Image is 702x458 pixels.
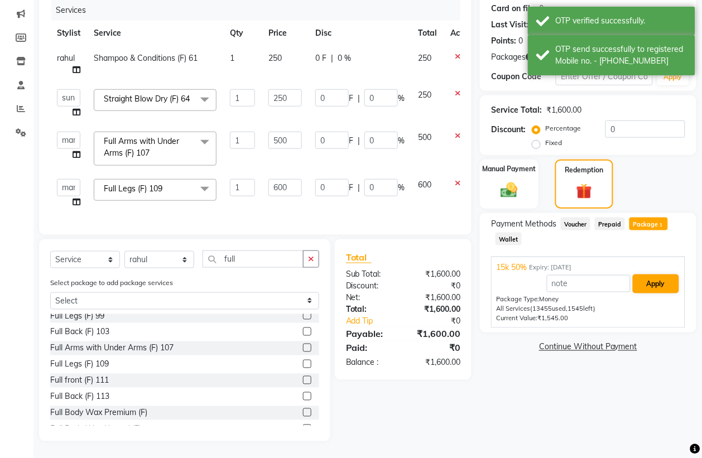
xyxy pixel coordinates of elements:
div: ₹1,600.00 [403,357,469,369]
span: 0 F [315,52,326,64]
button: Apply [633,274,679,293]
div: Full Body Wax Premium (F) [50,407,147,419]
th: Price [262,21,309,46]
th: Disc [309,21,411,46]
div: Full Legs (F) 109 [50,359,109,370]
th: Total [411,21,444,46]
label: Redemption [565,165,603,175]
span: F [349,93,353,104]
div: ₹1,600.00 [403,327,469,341]
span: Package Type: [496,295,539,303]
div: ₹0 [414,315,469,327]
span: 600 [418,180,431,190]
label: Manual Payment [483,164,536,174]
span: 1 [230,53,234,63]
a: x [190,94,195,104]
span: Expiry: [DATE] [529,263,571,272]
a: x [162,184,167,194]
span: % [398,93,405,104]
span: | [358,182,360,194]
span: Money [539,295,559,303]
span: Full Legs (F) 109 [104,184,162,194]
span: 15k 50% [496,262,527,273]
div: ₹0 [403,280,469,292]
input: note [547,275,631,292]
div: Net: [338,292,403,303]
a: x [150,148,155,158]
span: Package [629,218,668,230]
div: Payable: [338,327,403,341]
label: Percentage [545,123,581,133]
div: ₹1,600.00 [403,268,469,280]
div: Sub Total: [338,268,403,280]
span: Full Arms with Under Arms (F) 107 [104,136,179,158]
img: _gift.svg [571,182,597,201]
a: Add Tip [338,315,414,327]
span: Current Value: [496,314,537,322]
span: 250 [418,53,431,63]
div: ₹1,600.00 [403,292,469,303]
span: 1545 [568,305,583,312]
div: ₹0 [403,341,469,355]
div: Full Body Wax Normal (F) [50,423,141,435]
img: _cash.svg [496,181,522,200]
span: | [331,52,333,64]
div: Balance : [338,357,403,369]
span: Voucher [561,218,590,230]
div: Discount: [491,124,526,136]
div: ₹1,600.00 [403,303,469,315]
div: Full front (F) 111 [50,375,109,387]
label: Fixed [545,138,562,148]
span: Total [346,252,372,263]
div: Total: [338,303,403,315]
button: Apply [657,69,689,85]
span: Wallet [496,233,522,245]
div: Full Arms with Under Arms (F) 107 [50,343,174,354]
div: Last Visit: [491,19,528,31]
th: Qty [223,21,262,46]
div: Coupon Code [491,71,556,83]
div: Full Legs (F) 99 [50,310,104,322]
div: OTP verified successfully. [556,15,687,27]
span: Prepaid [595,218,625,230]
span: | [358,93,360,104]
span: Packages [491,51,526,63]
span: % [398,135,405,147]
input: Enter Offer / Coupon Code [556,68,653,85]
span: 250 [418,90,431,100]
div: 0 [539,3,544,15]
div: Service Total: [491,104,542,116]
div: Card on file: [491,3,537,15]
span: F [349,135,353,147]
div: Discount: [338,280,403,292]
span: used, left) [530,305,595,312]
div: Paid: [338,341,403,355]
span: | [358,135,360,147]
span: ₹1,545.00 [537,314,568,322]
span: 500 [418,132,431,142]
span: Payment Methods [491,218,556,230]
span: Straight Blow Dry (F) 64 [104,94,190,104]
div: Full Back (F) 103 [50,326,109,338]
div: 0 [518,35,523,47]
span: 250 [268,53,282,63]
div: Points: [491,35,516,47]
span: (13455 [530,305,552,312]
label: Select package to add package services [50,278,173,288]
th: Action [444,21,480,46]
div: OTP send successfully to registered Mobile no. - 919999156696 [556,44,687,67]
input: Search or Scan [203,250,304,268]
div: ₹1,600.00 [546,104,581,116]
span: 0 % [338,52,351,64]
a: Continue Without Payment [482,341,694,353]
div: Full Back (F) 113 [50,391,109,403]
span: 1 [658,222,664,229]
th: Stylist [50,21,87,46]
span: % [398,182,405,194]
th: Service [87,21,223,46]
span: rahul [57,53,75,63]
span: All Services [496,305,530,312]
span: Shampoo & Conditions (F) 61 [94,53,198,63]
span: F [349,182,353,194]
